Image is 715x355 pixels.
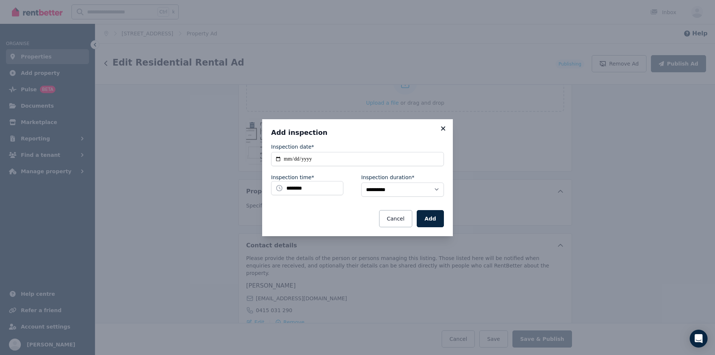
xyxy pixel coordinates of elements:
[361,174,414,181] label: Inspection duration*
[690,330,708,348] div: Open Intercom Messenger
[271,143,314,150] label: Inspection date*
[271,128,444,137] h3: Add inspection
[271,174,314,181] label: Inspection time*
[379,210,412,227] button: Cancel
[417,210,444,227] button: Add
